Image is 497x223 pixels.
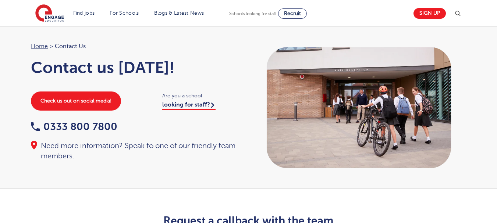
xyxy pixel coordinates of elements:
div: Need more information? Speak to one of our friendly team members. [31,141,241,161]
a: Blogs & Latest News [154,10,204,16]
h1: Contact us [DATE]! [31,58,241,77]
span: Recruit [284,11,301,16]
span: > [50,43,53,50]
span: Are you a school [162,91,241,100]
a: Recruit [278,8,307,19]
span: Schools looking for staff [229,11,277,16]
a: For Schools [110,10,139,16]
a: Home [31,43,48,50]
a: Find jobs [73,10,95,16]
span: Contact Us [55,42,86,51]
a: looking for staff? [162,101,216,110]
nav: breadcrumb [31,42,241,51]
a: Check us out on social media! [31,91,121,111]
a: Sign up [413,8,446,19]
a: 0333 800 7800 [31,121,117,132]
img: Engage Education [35,4,64,23]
